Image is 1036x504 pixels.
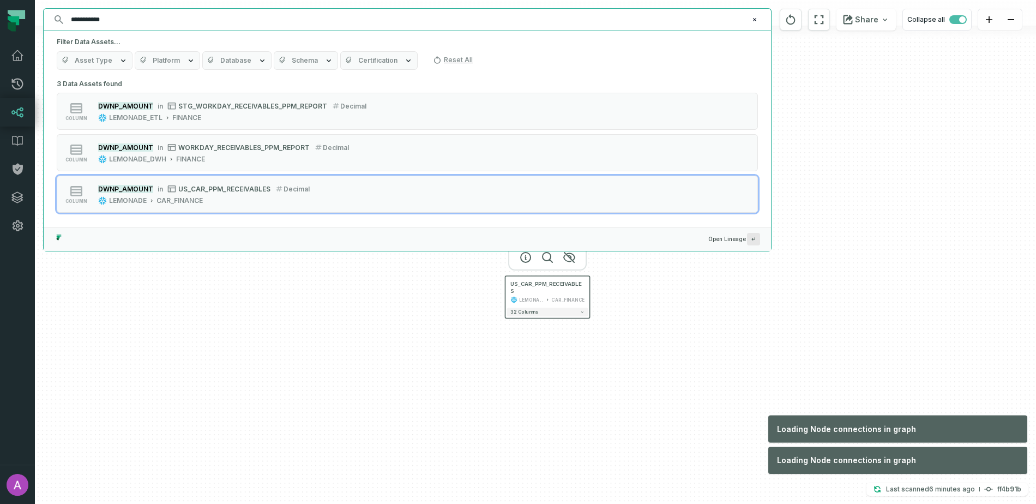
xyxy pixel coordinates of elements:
[749,14,760,25] button: Clear search query
[836,9,896,31] button: Share
[57,76,758,227] div: 3 Data Assets found
[220,56,251,65] span: Database
[57,93,758,130] button: columnDWNP_AMOUNTinSTG_WORKDAY_RECEIVABLES_PPM_REPORTdecimalLEMONADE_ETLFINANCE
[284,185,310,193] span: decimal
[57,134,758,171] button: columnDWNP_AMOUNTinWORKDAY_RECEIVABLES_PPM_REPORTdecimalLEMONADE_DWHFINANCE
[178,143,310,152] span: WORKDAY_RECEIVABLES_PPM_REPORT
[886,484,975,495] p: Last scanned
[929,485,975,493] relative-time: Sep 15, 2025, 8:53 AM EDT
[768,415,1027,442] div: Loading Node connections in graph
[109,155,166,164] div: LEMONADE_DWH
[75,56,112,65] span: Asset Type
[997,486,1021,493] h4: ff4b91b
[158,102,163,110] span: in
[178,102,327,110] span: STG_WORKDAY_RECEIVABLES_PPM_REPORT
[178,185,270,193] span: US_CAR_PPM_RECEIVABLES
[1000,9,1022,31] button: zoom out
[109,196,147,205] div: LEMONADE
[109,113,162,122] div: LEMONADE_ETL
[156,196,203,205] div: CAR_FINANCE
[519,296,544,303] div: LEMONADE
[202,51,272,70] button: Database
[323,143,349,152] span: decimal
[274,51,338,70] button: Schema
[158,185,163,193] span: in
[98,102,153,110] mark: DWNP_AMOUNT
[44,76,771,227] div: Suggestions
[57,38,758,46] h5: Filter Data Assets...
[358,56,397,65] span: Certification
[65,116,87,121] span: column
[57,176,758,213] button: columnDWNP_AMOUNTinUS_CAR_PPM_RECEIVABLESdecimalLEMONADECAR_FINANCE
[747,233,760,245] span: Press ↵ to add a new Data Asset to the graph
[978,9,1000,31] button: zoom in
[65,199,87,204] span: column
[902,9,972,31] button: Collapse all
[340,51,418,70] button: Certification
[57,51,132,70] button: Asset Type
[98,143,153,152] mark: DWNP_AMOUNT
[708,233,760,245] span: Open Lineage
[172,113,201,122] div: FINANCE
[429,51,477,69] button: Reset All
[176,155,205,164] div: FINANCE
[98,185,153,193] mark: DWNP_AMOUNT
[510,309,538,315] span: 32 columns
[866,483,1028,496] button: Last scanned[DATE] 8:53:31 AMff4b91b
[768,447,1027,474] div: Loading Node connections in graph
[65,157,87,163] span: column
[292,56,318,65] span: Schema
[551,296,585,303] div: CAR_FINANCE
[135,51,200,70] button: Platform
[153,56,180,65] span: Platform
[340,102,366,110] span: decimal
[510,280,585,295] span: US_CAR_PPM_RECEIVABLES
[7,474,28,496] img: avatar of Alex Bohn
[158,143,163,152] span: in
